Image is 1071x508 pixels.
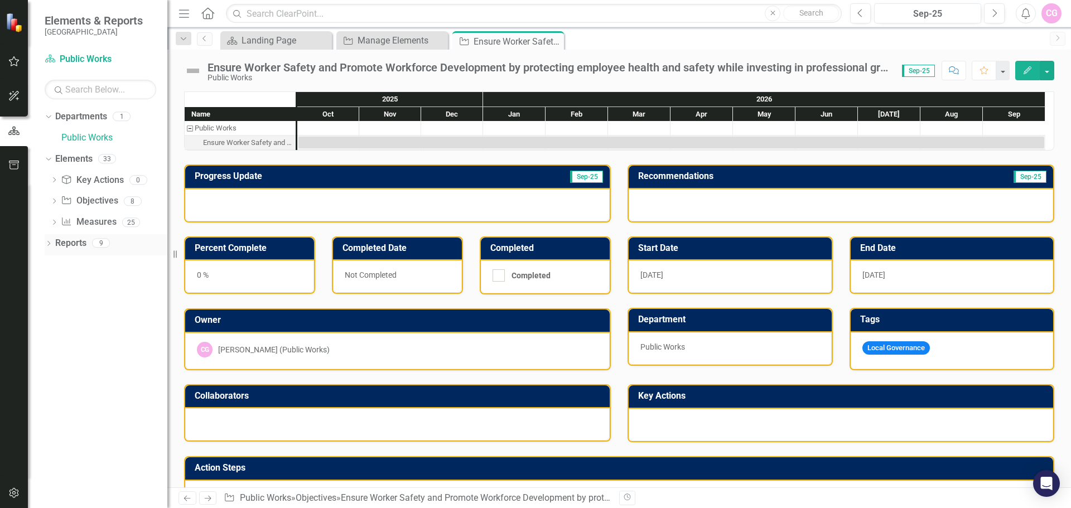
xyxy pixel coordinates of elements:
[185,260,314,293] div: 0 %
[297,92,483,107] div: 2025
[339,33,445,47] a: Manage Elements
[860,243,1048,253] h3: End Date
[208,61,891,74] div: Ensure Worker Safety and Promote Workforce Development by protecting employee health and safety w...
[61,216,116,229] a: Measures
[195,391,604,401] h3: Collaborators
[638,391,1048,401] h3: Key Actions
[920,107,983,122] div: Aug
[858,107,920,122] div: Jul
[184,62,202,80] img: Not Defined
[61,195,118,207] a: Objectives
[490,243,604,253] h3: Completed
[55,237,86,250] a: Reports
[185,136,296,150] div: Ensure Worker Safety and Promote Workforce Development by protecting employee health and safety w...
[638,243,826,253] h3: Start Date
[474,35,561,49] div: Ensure Worker Safety and Promote Workforce Development by protecting employee health and safety w...
[203,136,292,150] div: Ensure Worker Safety and Promote Workforce Development by protecting employee health and safety w...
[208,74,891,82] div: Public Works
[185,107,296,121] div: Name
[61,174,123,187] a: Key Actions
[874,3,981,23] button: Sep-25
[296,492,336,503] a: Objectives
[195,315,604,325] h3: Owner
[92,239,110,248] div: 9
[195,243,308,253] h3: Percent Complete
[242,33,329,47] div: Landing Page
[113,112,131,122] div: 1
[195,171,467,181] h3: Progress Update
[55,110,107,123] a: Departments
[45,27,143,36] small: [GEOGRAPHIC_DATA]
[333,260,462,293] div: Not Completed
[195,463,1048,473] h3: Action Steps
[1014,171,1046,183] span: Sep-25
[218,344,330,355] div: [PERSON_NAME] (Public Works)
[483,92,1045,107] div: 2026
[1041,3,1062,23] button: CG
[6,13,25,32] img: ClearPoint Strategy
[483,107,546,122] div: Jan
[61,132,167,144] a: Public Works
[546,107,608,122] div: Feb
[358,33,445,47] div: Manage Elements
[1033,470,1060,497] div: Open Intercom Messenger
[795,107,858,122] div: Jun
[124,196,142,206] div: 8
[45,14,143,27] span: Elements & Reports
[226,4,842,23] input: Search ClearPoint...
[45,80,156,99] input: Search Below...
[640,342,685,351] span: Public Works
[45,53,156,66] a: Public Works
[224,492,611,505] div: » »
[98,154,116,163] div: 33
[670,107,733,122] div: Apr
[129,175,147,185] div: 0
[860,315,1048,325] h3: Tags
[862,341,930,355] span: Local Governance
[298,137,1044,148] div: Task: Start date: 2025-10-01 End date: 2026-09-30
[799,8,823,17] span: Search
[640,270,663,279] span: [DATE]
[983,107,1045,122] div: Sep
[570,171,603,183] span: Sep-25
[902,65,935,77] span: Sep-25
[55,153,93,166] a: Elements
[185,136,296,150] div: Task: Start date: 2025-10-01 End date: 2026-09-30
[197,342,213,357] div: CG
[783,6,839,21] button: Search
[122,217,140,227] div: 25
[342,243,456,253] h3: Completed Date
[297,107,359,122] div: Oct
[359,107,421,122] div: Nov
[608,107,670,122] div: Mar
[185,121,296,136] div: Public Works
[185,121,296,136] div: Task: Public Works Start date: 2025-10-01 End date: 2025-10-02
[223,33,329,47] a: Landing Page
[878,7,977,21] div: Sep-25
[421,107,483,122] div: Dec
[638,171,920,181] h3: Recommendations
[862,270,885,279] span: [DATE]
[240,492,291,503] a: Public Works
[341,492,893,503] div: Ensure Worker Safety and Promote Workforce Development by protecting employee health and safety w...
[195,121,237,136] div: Public Works
[733,107,795,122] div: May
[638,315,826,325] h3: Department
